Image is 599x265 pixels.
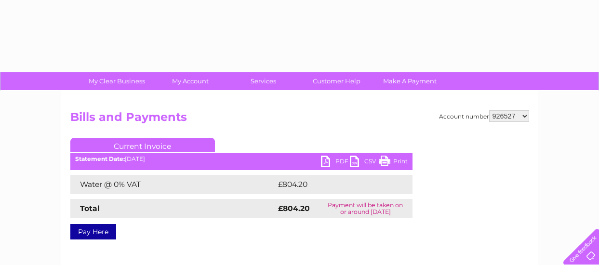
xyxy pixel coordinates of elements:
[70,110,529,129] h2: Bills and Payments
[75,155,125,162] b: Statement Date:
[370,72,450,90] a: Make A Payment
[321,156,350,170] a: PDF
[297,72,376,90] a: Customer Help
[80,204,100,213] strong: Total
[276,175,396,194] td: £804.20
[150,72,230,90] a: My Account
[70,175,276,194] td: Water @ 0% VAT
[379,156,408,170] a: Print
[70,224,116,239] a: Pay Here
[278,204,310,213] strong: £804.20
[77,72,157,90] a: My Clear Business
[319,199,413,218] td: Payment will be taken on or around [DATE]
[350,156,379,170] a: CSV
[70,156,413,162] div: [DATE]
[70,138,215,152] a: Current Invoice
[439,110,529,122] div: Account number
[224,72,303,90] a: Services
